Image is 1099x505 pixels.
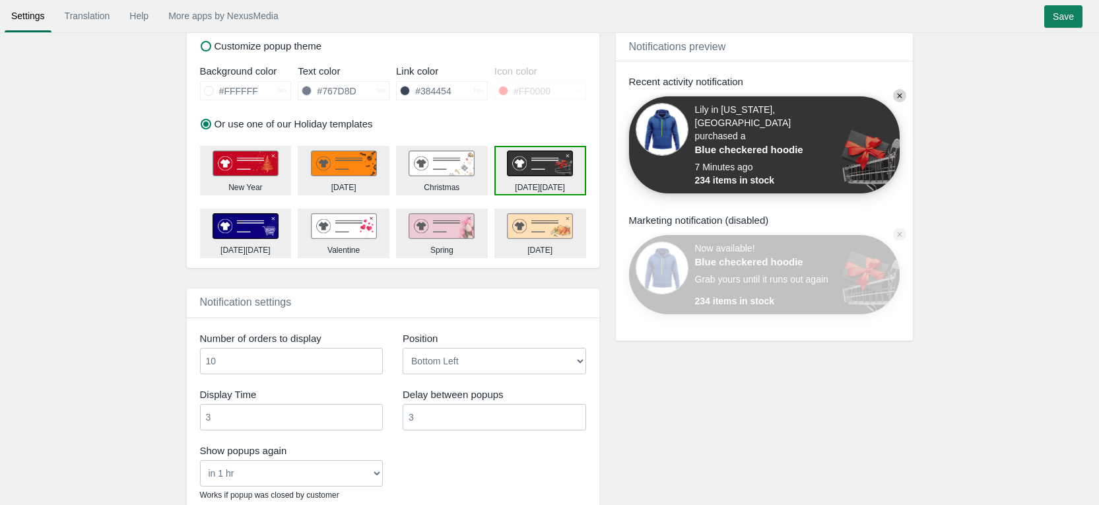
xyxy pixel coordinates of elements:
a: Settings [5,4,51,28]
a: Translation [58,4,117,28]
div: Link color [396,64,488,78]
div: Spring [430,245,453,256]
label: Or use one of our Holiday templates [201,117,373,131]
span: 234 items in stock [695,294,775,308]
span: 7 Minutes ago [695,160,766,174]
img: valentine.png [311,213,377,240]
label: Number of orders to display [200,331,383,345]
img: new_year.png [213,151,279,177]
label: Show popups again [200,444,383,457]
div: Now available! Grab yours until it runs out again [695,242,834,294]
div: Text color [298,64,389,78]
span: hex [376,86,385,95]
a: Blue checkered hoodie [695,255,834,269]
label: Display Time [200,387,383,401]
div: [DATE] [331,182,356,193]
img: thanksgiving.png [507,213,573,240]
img: halloweeen.png [311,151,377,177]
label: Delay between popups [403,387,586,401]
span: hex [278,86,288,95]
img: 80x80_sample.jpg [636,242,688,294]
span: hex [572,86,582,95]
img: spring.png [409,213,475,240]
input: Save [1044,5,1082,28]
span: Notification settings [200,296,292,308]
div: Lily in [US_STATE], [GEOGRAPHIC_DATA] purchased a [695,103,834,160]
a: Blue checkered hoodie [695,143,834,156]
div: [DATE] [527,245,552,256]
span: 234 items in stock [695,174,775,187]
div: Background color [200,64,292,78]
img: black_friday.png [507,151,573,177]
div: Recent activity notification [629,75,900,88]
label: Position [403,331,586,345]
input: Display Time [200,404,383,430]
img: cyber_monday.png [213,213,279,240]
div: New Year [228,182,262,193]
div: Icon color [494,64,586,78]
div: [DATE][DATE] [515,182,565,193]
img: christmas.png [409,151,475,177]
div: Christmas [424,182,459,193]
span: Notifications preview [629,41,726,52]
a: More apps by NexusMedia [162,4,285,28]
img: 80x80_sample.jpg [636,103,688,156]
input: Interval Time [403,404,586,430]
a: Help [123,4,155,28]
div: [DATE][DATE] [220,245,271,256]
label: Customize popup theme [201,39,322,53]
span: hex [474,86,484,95]
div: Valentine [327,245,360,256]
